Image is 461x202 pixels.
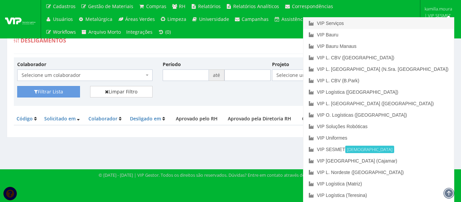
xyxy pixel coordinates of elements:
[167,16,186,22] span: Limpeza
[163,61,181,68] label: Período
[76,13,115,26] a: Metalúrgica
[303,155,454,167] a: VIP [GEOGRAPHIC_DATA] (Cajamar)
[328,13,346,26] a: TV
[271,13,328,26] a: Assistência Técnica
[345,146,394,153] small: [DEMOGRAPHIC_DATA]
[79,26,124,38] a: Arquivo Morto
[5,14,35,24] img: logo
[43,13,76,26] a: Usuários
[272,69,407,81] span: Selecione um projeto
[303,190,454,201] a: VIP Logística (Teresina)
[281,16,325,22] span: Assistência Técnica
[303,52,454,63] a: VIP L. CBV ([GEOGRAPHIC_DATA])
[303,63,454,75] a: VIP L. [GEOGRAPHIC_DATA] (N.Sra. [GEOGRAPHIC_DATA])
[303,132,454,144] a: VIP Uniformes
[43,26,79,38] a: Workflows
[21,37,66,44] span: Desligamentos
[233,3,279,9] span: Relatórios Analíticos
[303,178,454,190] a: VIP Logística (Matriz)
[303,144,454,155] a: VIP SESMET[DEMOGRAPHIC_DATA]
[22,72,144,79] span: Selecione um colaborador
[17,115,33,122] a: Código
[53,3,76,9] span: Cadastros
[303,29,454,40] a: VIP Bauru
[338,16,343,22] span: TV
[303,167,454,178] a: VIP L. Nordeste ([GEOGRAPHIC_DATA])
[115,13,158,26] a: Áreas Verdes
[189,13,232,26] a: Universidade
[90,86,153,97] a: Limpar Filtro
[17,86,80,97] button: Filtrar Lista
[126,29,153,35] span: Integrações
[44,115,76,122] a: Solicitado em
[130,115,161,122] a: Desligado em
[53,29,76,35] span: Workflows
[303,98,454,109] a: VIP L. [GEOGRAPHIC_DATA] ([GEOGRAPHIC_DATA])
[124,26,155,38] a: Integrações
[155,26,173,38] a: (0)
[297,113,367,125] th: Confirmado pelo Domínio
[272,61,289,68] label: Projeto
[53,16,73,22] span: Usuários
[303,121,454,132] a: VIP Soluções Robóticas
[303,40,454,52] a: VIP Bauru Manaus
[425,5,452,19] span: kamilla.moura | VIP SESMET
[88,115,117,122] a: Colaborador
[171,113,222,125] th: Aprovado pelo RH
[179,3,185,9] span: RH
[303,109,454,121] a: VIP O. Logísticas ([GEOGRAPHIC_DATA])
[276,72,399,79] span: Selecione um projeto
[222,113,297,125] th: Aprovado pela Diretoria RH
[209,69,224,81] span: até
[292,3,333,9] span: Correspondências
[158,13,189,26] a: Limpeza
[303,18,454,29] a: VIP Serviços
[199,16,229,22] span: Universidade
[17,61,46,68] label: Colaborador
[125,16,155,22] span: Áreas Verdes
[165,29,171,35] span: (0)
[146,3,166,9] span: Compras
[85,16,112,22] span: Metalúrgica
[88,29,121,35] span: Arquivo Morto
[17,69,153,81] span: Selecione um colaborador
[303,75,454,86] a: VIP L. CBV (B.Park)
[232,13,272,26] a: Campanhas
[88,3,133,9] span: Gestão de Materiais
[242,16,269,22] span: Campanhas
[303,86,454,98] a: VIP Logística ([GEOGRAPHIC_DATA])
[198,3,221,9] span: Relatórios
[99,172,363,178] div: © [DATE] - [DATE] | VIP Gestor. Todos os direitos são reservados. Dúvidas? Entre em contato atrav...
